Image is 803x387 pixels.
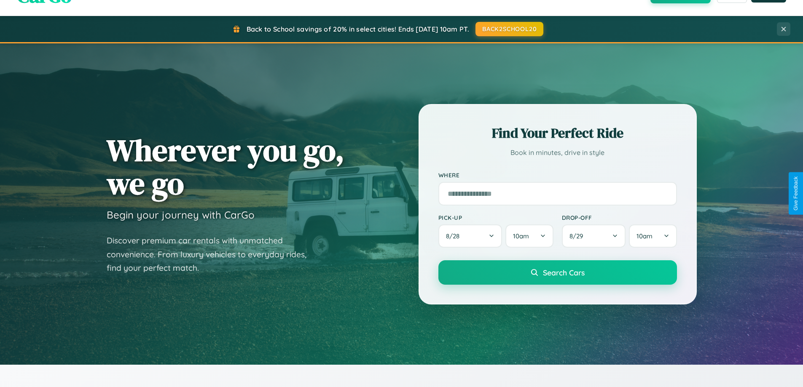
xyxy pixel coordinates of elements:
p: Book in minutes, drive in style [438,147,677,159]
button: Search Cars [438,260,677,285]
span: 10am [636,232,653,240]
span: Back to School savings of 20% in select cities! Ends [DATE] 10am PT. [247,25,469,33]
div: Give Feedback [793,176,799,211]
span: 10am [513,232,529,240]
span: 8 / 29 [569,232,587,240]
button: 8/29 [562,224,626,248]
button: 8/28 [438,224,502,248]
button: 10am [505,224,553,248]
label: Where [438,171,677,179]
h3: Begin your journey with CarGo [107,208,255,221]
span: 8 / 28 [446,232,464,240]
label: Pick-up [438,214,553,221]
p: Discover premium car rentals with unmatched convenience. From luxury vehicles to everyday rides, ... [107,234,317,275]
button: BACK2SCHOOL20 [475,22,543,36]
label: Drop-off [562,214,677,221]
h2: Find Your Perfect Ride [438,124,677,142]
h1: Wherever you go, we go [107,133,344,200]
span: Search Cars [543,268,585,277]
button: 10am [629,224,677,248]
